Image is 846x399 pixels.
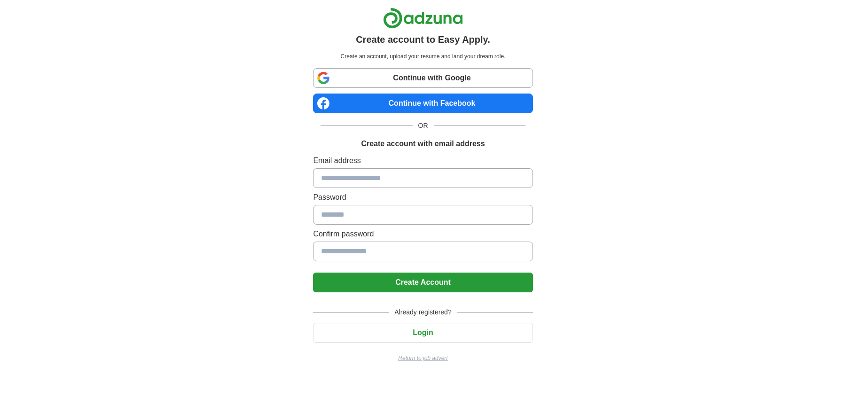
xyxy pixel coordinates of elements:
[313,68,533,88] a: Continue with Google
[389,307,457,317] span: Already registered?
[313,94,533,113] a: Continue with Facebook
[413,121,434,131] span: OR
[313,155,533,166] label: Email address
[313,323,533,343] button: Login
[313,354,533,362] a: Return to job advert
[313,228,533,240] label: Confirm password
[356,32,490,47] h1: Create account to Easy Apply.
[383,8,463,29] img: Adzuna logo
[361,138,485,149] h1: Create account with email address
[313,192,533,203] label: Password
[313,329,533,336] a: Login
[315,52,531,61] p: Create an account, upload your resume and land your dream role.
[313,273,533,292] button: Create Account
